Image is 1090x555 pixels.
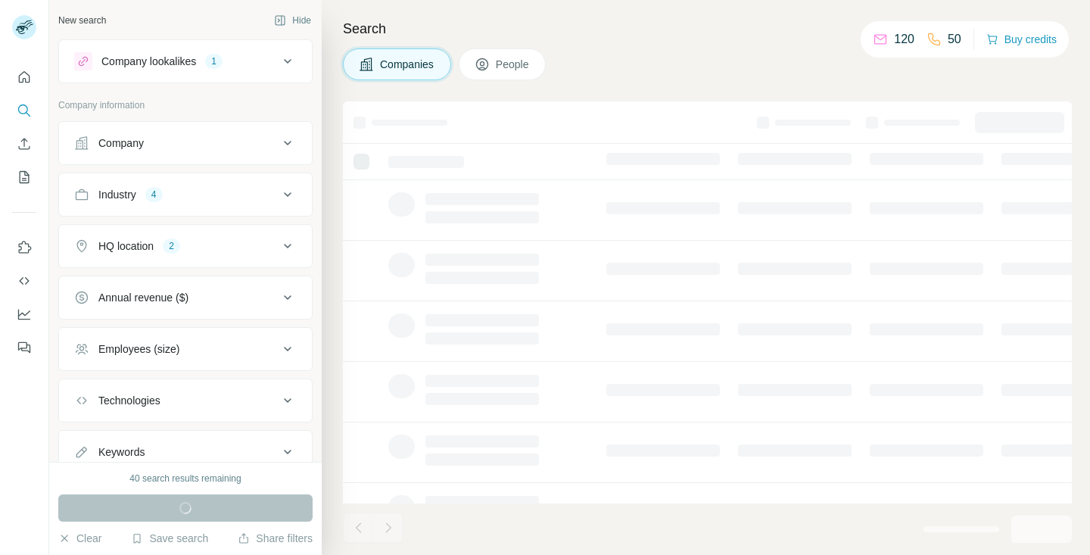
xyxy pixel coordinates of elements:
p: 120 [894,30,914,48]
button: Enrich CSV [12,130,36,157]
button: Feedback [12,334,36,361]
div: 1 [205,55,223,68]
div: HQ location [98,239,154,254]
div: New search [58,14,106,27]
h4: Search [343,18,1072,39]
button: My lists [12,164,36,191]
button: Dashboard [12,301,36,328]
button: Save search [131,531,208,546]
div: Employees (size) [98,341,179,357]
button: Company lookalikes1 [59,43,312,80]
button: Clear [58,531,101,546]
button: Employees (size) [59,331,312,367]
p: Company information [58,98,313,112]
button: Quick start [12,64,36,91]
div: Keywords [98,444,145,460]
div: 2 [163,239,180,253]
div: 40 search results remaining [129,472,241,485]
span: Companies [380,57,435,72]
button: Use Surfe API [12,267,36,295]
button: HQ location2 [59,228,312,264]
button: Share filters [238,531,313,546]
button: Hide [263,9,322,32]
div: Industry [98,187,136,202]
button: Keywords [59,434,312,470]
div: Annual revenue ($) [98,290,188,305]
button: Use Surfe on LinkedIn [12,234,36,261]
button: Buy credits [986,29,1057,50]
div: Company lookalikes [101,54,196,69]
button: Company [59,125,312,161]
button: Search [12,97,36,124]
div: 4 [145,188,163,201]
p: 50 [948,30,961,48]
div: Technologies [98,393,160,408]
button: Technologies [59,382,312,419]
div: Company [98,136,144,151]
button: Annual revenue ($) [59,279,312,316]
button: Industry4 [59,176,312,213]
span: People [496,57,531,72]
